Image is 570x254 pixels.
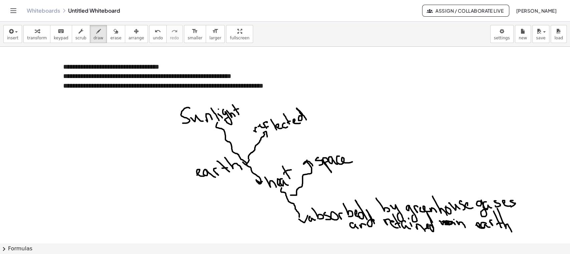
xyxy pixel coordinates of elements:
[153,36,163,40] span: undo
[50,25,72,43] button: keyboardkeypad
[166,25,183,43] button: redoredo
[494,36,510,40] span: settings
[75,36,86,40] span: scrub
[23,25,50,43] button: transform
[206,25,225,43] button: format_sizelarger
[125,25,148,43] button: arrange
[511,5,562,17] button: [PERSON_NAME]
[532,25,549,43] button: save
[551,25,567,43] button: load
[110,36,121,40] span: erase
[230,36,249,40] span: fullscreen
[536,36,545,40] span: save
[192,27,198,35] i: format_size
[212,27,218,35] i: format_size
[93,36,104,40] span: draw
[58,27,64,35] i: keyboard
[107,25,125,43] button: erase
[27,36,47,40] span: transform
[90,25,107,43] button: draw
[226,25,253,43] button: fullscreen
[516,8,557,14] span: [PERSON_NAME]
[184,25,206,43] button: format_sizesmaller
[188,36,202,40] span: smaller
[129,36,144,40] span: arrange
[170,36,179,40] span: redo
[428,8,504,14] span: Assign / Collaborate Live
[149,25,167,43] button: undoundo
[72,25,90,43] button: scrub
[422,5,509,17] button: Assign / Collaborate Live
[8,5,19,16] button: Toggle navigation
[209,36,221,40] span: larger
[554,36,563,40] span: load
[54,36,68,40] span: keypad
[171,27,178,35] i: redo
[490,25,514,43] button: settings
[27,7,60,14] a: Whiteboards
[3,25,22,43] button: insert
[7,36,18,40] span: insert
[519,36,527,40] span: new
[515,25,531,43] button: new
[155,27,161,35] i: undo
